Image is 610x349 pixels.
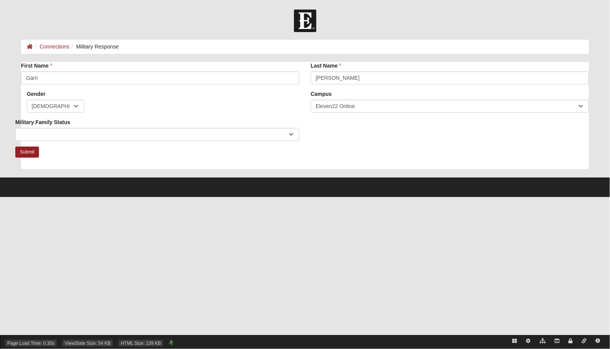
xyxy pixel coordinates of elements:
a: Add Short Link [578,336,591,347]
li: Military Response [70,43,119,51]
a: Rock Information [591,336,605,347]
img: Church of Eleven22 Logo [294,10,316,32]
a: Submit [15,147,39,158]
a: Child Pages (Alt+L) [535,336,550,347]
a: Page Security [564,336,578,347]
span: HTML Size: 139 KB [118,340,163,347]
label: Last Name [311,62,342,69]
a: Web cache enabled [169,339,173,347]
a: Page Zones (Alt+Z) [550,336,564,347]
label: Military Family Status [15,118,70,126]
label: Campus [311,90,332,98]
label: Gender [27,90,45,98]
a: Page Load Time: 0.30s [7,341,54,346]
a: Block Configuration (Alt-B) [508,336,522,347]
span: ViewState Size: 54 KB [62,340,113,347]
a: Connections [40,44,70,50]
label: First Name [21,62,52,69]
a: Page Properties (Alt+P) [522,336,535,347]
